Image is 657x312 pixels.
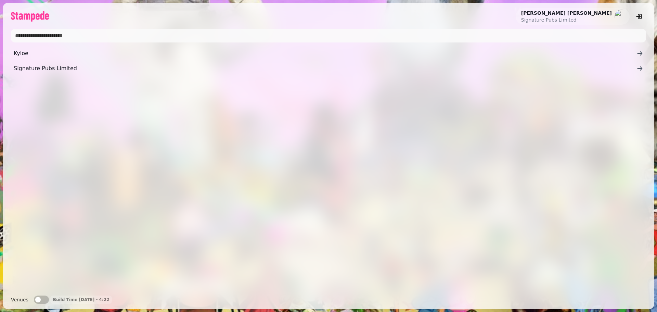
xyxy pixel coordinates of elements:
h2: [PERSON_NAME] [PERSON_NAME] [521,10,612,16]
button: logout [632,10,646,23]
img: aHR0cHM6Ly93d3cuZ3JhdmF0YXIuY29tL2F2YXRhci9jNzYyN2NiNWMyMDU5NGFkZTAzNzVlOGI2ZDViNTIxZj9zPTE1MCZkP... [615,10,628,23]
a: Signature Pubs Limited [11,62,646,75]
span: Kyloe [14,49,636,58]
label: Venues [11,296,28,304]
img: logo [11,11,49,22]
p: Build Time [DATE] - 4:22 [53,297,109,302]
span: Signature Pubs Limited [14,64,636,73]
a: Kyloe [11,47,646,60]
p: Signature Pubs Limited [521,16,612,23]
